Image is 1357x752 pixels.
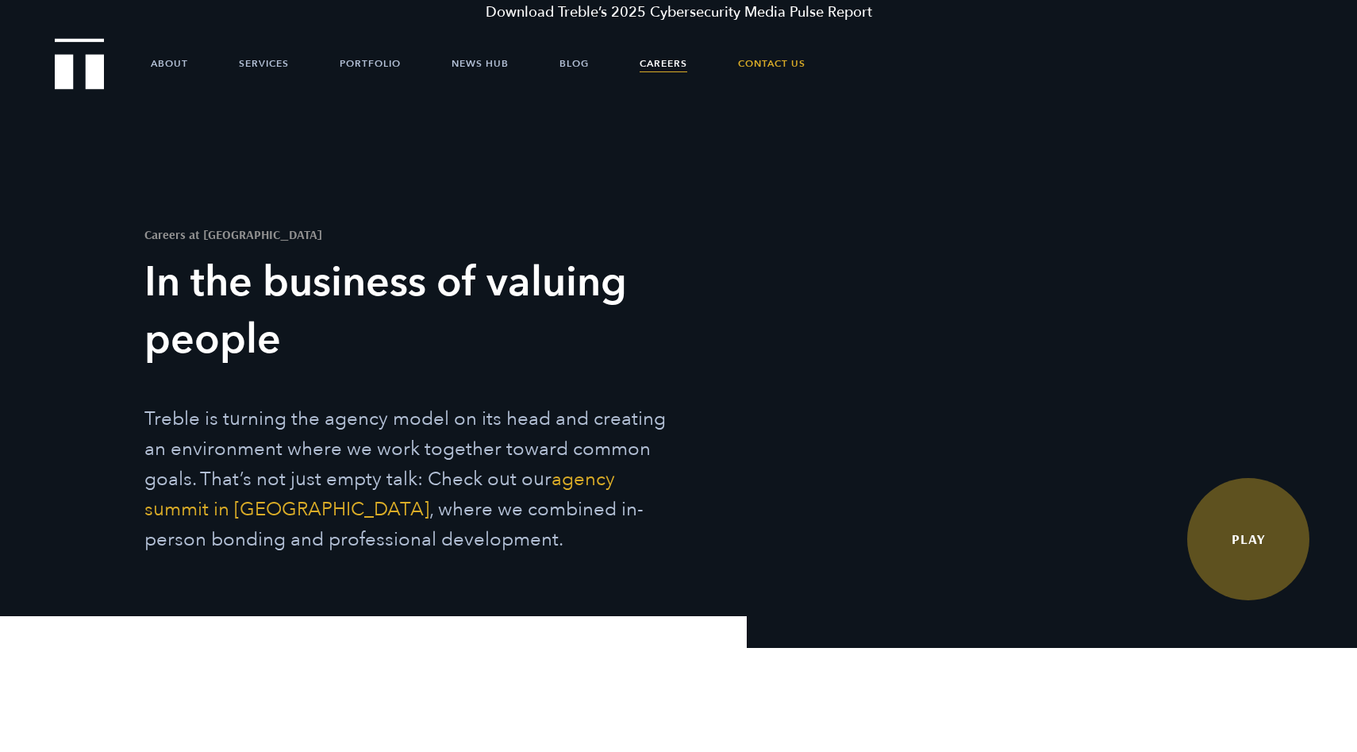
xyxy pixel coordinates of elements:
a: Treble Homepage [56,40,103,88]
a: Services [239,40,289,87]
a: Portfolio [340,40,401,87]
img: Treble logo [55,38,105,89]
h3: In the business of valuing people [144,254,674,368]
h1: Careers at [GEOGRAPHIC_DATA] [144,228,674,241]
a: News Hub [452,40,509,87]
a: About [151,40,188,87]
a: Watch Video [1187,478,1309,600]
p: Treble is turning the agency model on its head and creating an environment where we work together... [144,404,674,555]
a: Contact Us [738,40,805,87]
a: Careers [640,40,687,87]
a: Blog [559,40,589,87]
